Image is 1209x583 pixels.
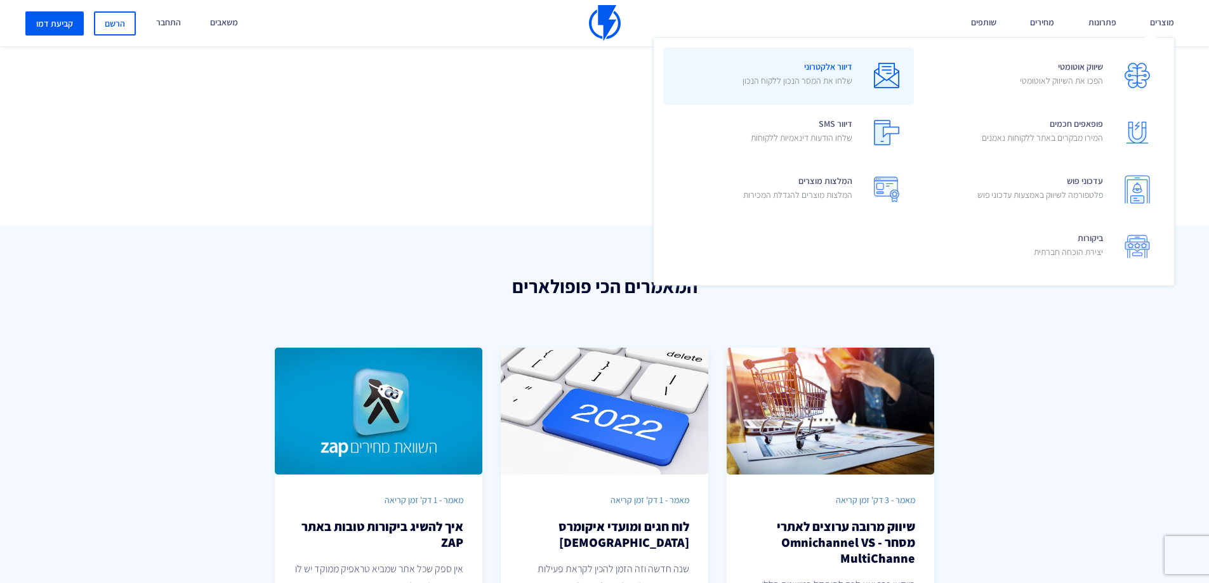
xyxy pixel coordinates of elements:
[977,171,1103,207] span: עדכוני פוש
[914,162,1165,219] a: עדכוני פושפלטפורמה לשיווק באמצעות עדכוני פוש
[94,11,136,36] a: הרשם
[1034,246,1103,258] p: יצירת הוכחה חברתית
[1020,74,1103,87] p: הפכו את השיווק לאוטומטי
[743,188,852,201] p: המלצות מוצרים להגדלת המכירות
[1020,57,1103,93] span: שיווק אוטומטי
[914,105,1165,162] a: פופאפים חכמיםהמירו מבקרים באתר ללקוחות נאמנים
[743,57,852,93] span: דיוור אלקטרוני
[751,131,852,144] p: שלחו הודעות דינאמיות ללקוחות
[743,171,852,207] span: המלצות מוצרים
[663,162,914,219] a: המלצות מוצריםהמלצות מוצרים להגדלת המכירות
[914,48,1165,105] a: שיווק אוטומטיהפכו את השיווק לאוטומטי
[914,219,1165,276] a: ביקורותיצירת הוכחה חברתית
[385,494,463,506] span: מאמר - 1 דק' זמן קריאה
[153,276,1057,297] h3: המאמרים הכי פופולארים
[611,494,689,506] span: מאמר - 1 דק' זמן קריאה
[746,519,916,567] h2: שיווק מרובה ערוצים לאתרי מסחר - Omnichannel VS MultiChanne
[25,11,84,36] a: קביעת דמו
[1034,228,1103,265] span: ביקורות
[743,74,852,87] p: שלחו את המסר הנכון ללקוח הנכון
[663,48,914,105] a: דיוור אלקטרונישלחו את המסר הנכון ללקוח הנכון
[294,519,464,551] h2: איך להשיג ביקורות טובות באתר ZAP
[836,494,915,506] span: מאמר - 3 דק' זמן קריאה
[520,519,690,551] h2: לוח חגים ומועדי איקומרס [DEMOGRAPHIC_DATA]
[977,188,1103,201] p: פלטפורמה לשיווק באמצעות עדכוני פוש
[982,114,1103,150] span: פופאפים חכמים
[751,114,852,150] span: דיוור SMS
[663,105,914,162] a: דיוור SMSשלחו הודעות דינאמיות ללקוחות
[982,131,1103,144] p: המירו מבקרים באתר ללקוחות נאמנים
